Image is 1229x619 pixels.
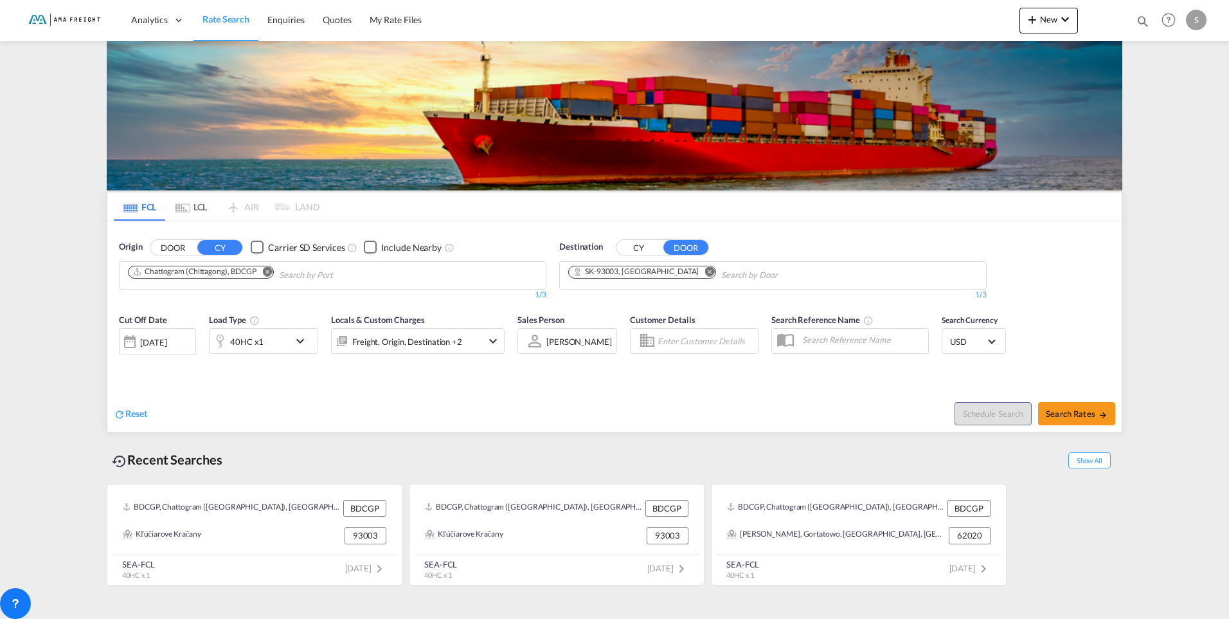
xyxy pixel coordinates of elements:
[1025,14,1073,24] span: New
[863,315,874,326] md-icon: Your search will be saved by the below given name
[674,561,689,577] md-icon: icon-chevron-right
[372,561,387,577] md-icon: icon-chevron-right
[114,409,125,420] md-icon: icon-refresh
[119,328,196,355] div: [DATE]
[425,527,503,544] div: Kľúčiarove Kračany
[114,407,147,421] div: icon-refreshReset
[122,571,150,579] span: 40HC x 1
[630,315,695,325] span: Customer Details
[107,221,1122,432] div: OriginDOOR CY Checkbox No InkUnchecked: Search for CY (Container Yard) services for all selected ...
[119,241,142,254] span: Origin
[616,240,661,255] button: CY
[267,14,305,25] span: Enquiries
[1136,14,1150,28] md-icon: icon-magnify
[209,315,260,325] span: Load Type
[119,354,129,371] md-datepicker: Select
[645,500,688,517] div: BDCGP
[1068,452,1111,468] span: Show All
[125,408,147,419] span: Reset
[268,241,345,254] div: Carrier SD Services
[114,192,319,221] md-pagination-wrapper: Use the left and right arrow keys to navigate between tabs
[658,331,754,351] input: Enter Customer Details
[122,559,155,570] div: SEA-FCL
[331,315,425,325] span: Locals & Custom Charges
[796,330,928,349] input: Search Reference Name
[696,266,715,279] button: Remove
[409,484,704,586] recent-search-card: BDCGP, Chattogram ([GEOGRAPHIC_DATA]), [GEOGRAPHIC_DATA], [GEOGRAPHIC_DATA], [GEOGRAPHIC_DATA] BD...
[1158,9,1180,31] span: Help
[1057,12,1073,27] md-icon: icon-chevron-down
[424,559,457,570] div: SEA-FCL
[254,266,273,279] button: Remove
[727,527,946,544] div: Garby, Gortatowo, Jasin, Kruszewnia, Łowęcin, Rabowice, Sarbinowo, Swarzedz, Swarzędz, Zalasewo, ...
[647,563,689,573] span: [DATE]
[517,315,564,325] span: Sales Person
[573,266,701,277] div: Press delete to remove this chip.
[559,290,987,300] div: 1/3
[370,14,422,25] span: My Rate Files
[209,328,318,354] div: 40HC x1icon-chevron-down
[721,265,843,286] input: Search by Door
[364,241,442,254] md-checkbox: Checkbox No Ink
[1019,8,1078,33] button: icon-plus 400-fgNewicon-chevron-down
[132,266,256,277] div: Chattogram (Chittagong), BDCGP
[1186,10,1207,30] div: S
[424,571,452,579] span: 40HC x 1
[573,266,699,277] div: SK-93003, Dunajská Streda
[107,445,228,474] div: Recent Searches
[546,337,612,347] div: [PERSON_NAME]
[202,14,249,24] span: Rate Search
[771,315,874,325] span: Search Reference Name
[1099,411,1108,420] md-icon: icon-arrow-right
[165,192,217,221] md-tab-item: LCL
[663,240,708,255] button: DOOR
[347,243,357,253] md-icon: Unchecked: Search for CY (Container Yard) services for all selected carriers.Checked : Search for...
[726,559,759,570] div: SEA-FCL
[949,527,991,544] div: 62020
[123,527,201,544] div: Kľúčiarove Kračany
[197,240,242,255] button: CY
[140,337,166,348] div: [DATE]
[345,563,387,573] span: [DATE]
[955,402,1032,425] button: Note: By default Schedule search will only considerorigin ports, destination ports and cut off da...
[485,333,501,349] md-icon: icon-chevron-down
[131,14,168,26] span: Analytics
[107,41,1122,190] img: LCL+%26+FCL+BACKGROUND.png
[425,500,642,517] div: BDCGP, Chattogram (Chittagong), Bangladesh, Indian Subcontinent, Asia Pacific
[331,328,505,354] div: Freight Origin Destination Destination Custom Factory Stuffingicon-chevron-down
[292,333,314,349] md-icon: icon-chevron-down
[949,332,999,351] md-select: Select Currency: $ USDUnited States Dollar
[230,333,264,351] div: 40HC x1
[352,333,462,351] div: Freight Origin Destination Destination Custom Factory Stuffing
[566,262,848,286] md-chips-wrap: Chips container. Use arrow keys to select chips.
[647,527,688,544] div: 93003
[345,527,386,544] div: 93003
[1025,12,1040,27] md-icon: icon-plus 400-fg
[947,500,991,517] div: BDCGP
[119,290,546,300] div: 1/3
[107,484,402,586] recent-search-card: BDCGP, Chattogram ([GEOGRAPHIC_DATA]), [GEOGRAPHIC_DATA], [GEOGRAPHIC_DATA], [GEOGRAPHIC_DATA] BD...
[949,563,991,573] span: [DATE]
[150,240,195,255] button: DOOR
[942,315,998,325] span: Search Currency
[114,192,165,221] md-tab-item: FCL
[727,500,944,517] div: BDCGP, Chattogram (Chittagong), Bangladesh, Indian Subcontinent, Asia Pacific
[132,266,259,277] div: Press delete to remove this chip.
[112,454,127,469] md-icon: icon-backup-restore
[559,241,603,254] span: Destination
[249,315,260,326] md-icon: icon-information-outline
[711,484,1007,586] recent-search-card: BDCGP, Chattogram ([GEOGRAPHIC_DATA]), [GEOGRAPHIC_DATA], [GEOGRAPHIC_DATA], [GEOGRAPHIC_DATA] BD...
[343,500,386,517] div: BDCGP
[19,6,106,35] img: f843cad07f0a11efa29f0335918cc2fb.png
[123,500,340,517] div: BDCGP, Chattogram (Chittagong), Bangladesh, Indian Subcontinent, Asia Pacific
[950,336,986,347] span: USD
[1158,9,1186,32] div: Help
[381,241,442,254] div: Include Nearby
[323,14,351,25] span: Quotes
[251,241,345,254] md-checkbox: Checkbox No Ink
[1038,402,1115,425] button: Search Ratesicon-arrow-right
[545,332,613,351] md-select: Sales Person: Sandra Koch
[119,315,167,325] span: Cut Off Date
[976,561,991,577] md-icon: icon-chevron-right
